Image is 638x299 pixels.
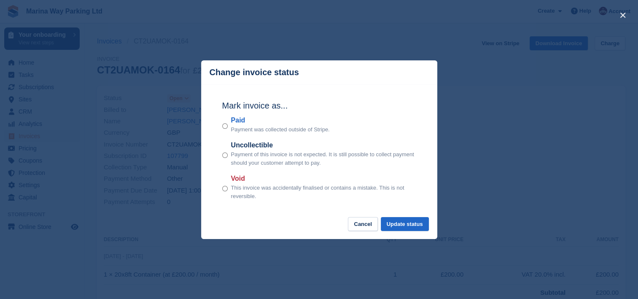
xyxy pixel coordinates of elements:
[231,184,416,200] p: This invoice was accidentally finalised or contains a mistake. This is not reversible.
[381,217,429,231] button: Update status
[616,8,630,22] button: close
[222,99,416,112] h2: Mark invoice as...
[210,68,299,77] p: Change invoice status
[231,125,330,134] p: Payment was collected outside of Stripe.
[231,140,416,150] label: Uncollectible
[231,150,416,167] p: Payment of this invoice is not expected. It is still possible to collect payment should your cust...
[231,174,416,184] label: Void
[231,115,330,125] label: Paid
[348,217,378,231] button: Cancel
